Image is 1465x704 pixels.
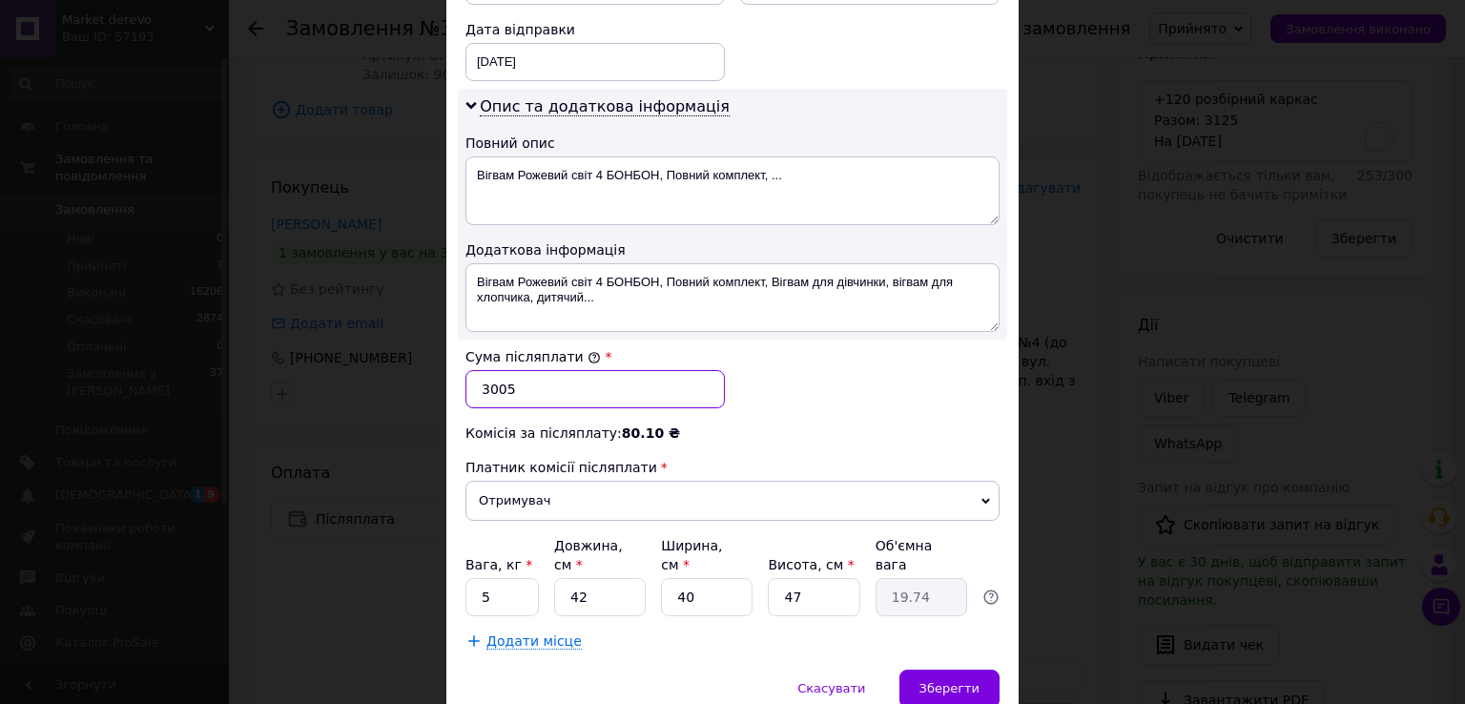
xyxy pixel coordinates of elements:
[554,538,623,572] label: Довжина, см
[465,263,1000,332] textarea: Вігвам Рожевий світ 4 БОНБОН, Повний комплект, Вігвам для дівчинки, вігвам для хлопчика, дитячий...
[465,156,1000,225] textarea: Вігвам Рожевий світ 4 БОНБОН, Повний комплект, ...
[797,681,865,695] span: Скасувати
[661,538,722,572] label: Ширина, см
[480,97,730,116] span: Опис та додаткова інформація
[465,557,532,572] label: Вага, кг
[465,240,1000,259] div: Додаткова інформація
[465,349,601,364] label: Сума післяплати
[465,424,1000,443] div: Комісія за післяплату:
[486,633,582,650] span: Додати місце
[465,134,1000,153] div: Повний опис
[465,460,657,475] span: Платник комісії післяплати
[465,20,725,39] div: Дата відправки
[465,481,1000,521] span: Отримувач
[919,681,980,695] span: Зберегти
[622,425,680,441] span: 80.10 ₴
[768,557,854,572] label: Висота, см
[876,536,967,574] div: Об'ємна вага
